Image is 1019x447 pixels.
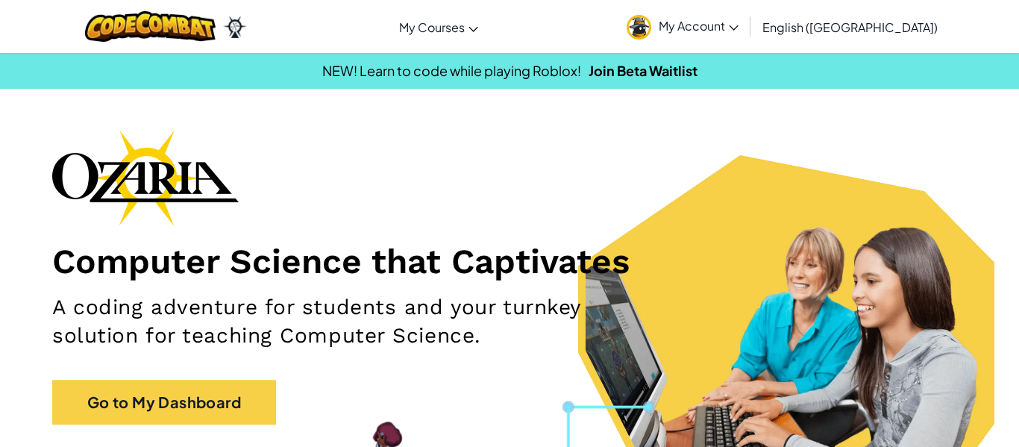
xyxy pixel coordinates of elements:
h1: Computer Science that Captivates [52,240,967,282]
img: Ozaria branding logo [52,130,239,225]
a: English ([GEOGRAPHIC_DATA]) [755,7,945,47]
a: Go to My Dashboard [52,380,276,425]
a: My Account [619,3,746,50]
span: NEW! Learn to code while playing Roblox! [322,62,581,79]
img: CodeCombat logo [85,11,216,42]
a: My Courses [392,7,486,47]
h2: A coding adventure for students and your turnkey solution for teaching Computer Science. [52,293,665,350]
a: Join Beta Waitlist [589,62,697,79]
img: Ozaria [223,16,247,38]
span: English ([GEOGRAPHIC_DATA]) [762,19,938,35]
span: My Account [659,18,739,34]
span: My Courses [399,19,465,35]
img: avatar [627,15,651,40]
